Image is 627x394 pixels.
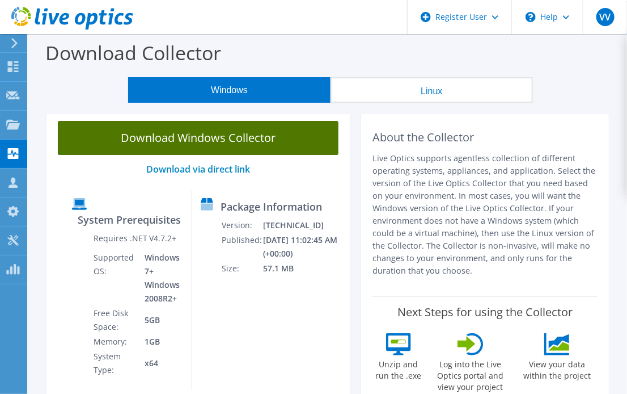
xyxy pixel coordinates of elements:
td: Supported OS: [93,250,136,306]
button: Windows [128,77,331,103]
label: Download Collector [45,40,221,66]
a: Download via direct link [146,163,250,175]
td: [TECHNICAL_ID] [262,218,345,233]
span: VV [596,8,615,26]
td: Memory: [93,334,136,349]
td: 5GB [136,306,183,334]
td: 57.1 MB [262,261,345,276]
td: Windows 7+ Windows 2008R2+ [136,250,183,306]
label: Next Steps for using the Collector [397,305,573,319]
a: Download Windows Collector [58,121,338,155]
label: Package Information [221,201,322,212]
button: Linux [331,77,533,103]
td: Version: [221,218,262,233]
svg: \n [526,12,536,22]
td: Free Disk Space: [93,306,136,334]
label: View your data within the project [517,355,598,382]
label: System Prerequisites [78,214,181,225]
td: System Type: [93,349,136,378]
td: [DATE] 11:02:45 AM (+00:00) [262,233,345,261]
h2: About the Collector [372,131,598,144]
label: Requires .NET V4.7.2+ [94,233,177,244]
td: Size: [221,261,262,276]
td: x64 [136,349,183,378]
td: Published: [221,233,262,261]
label: Log into the Live Optics portal and view your project [430,355,511,393]
p: Live Optics supports agentless collection of different operating systems, appliances, and applica... [372,152,598,277]
label: Unzip and run the .exe [372,355,425,382]
td: 1GB [136,334,183,349]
